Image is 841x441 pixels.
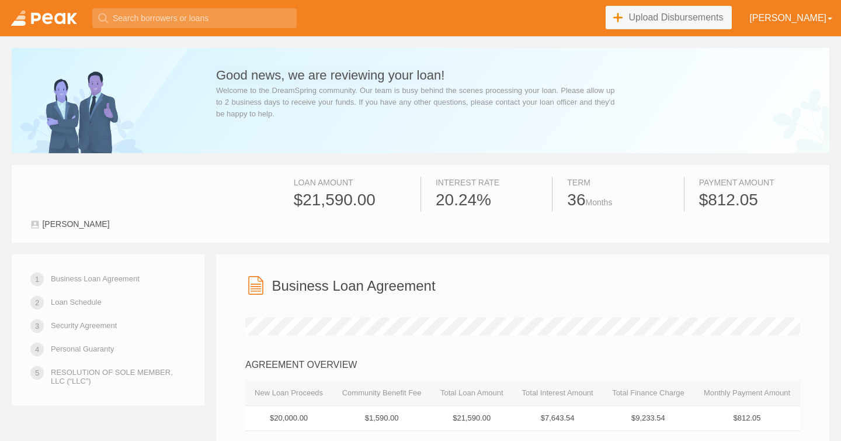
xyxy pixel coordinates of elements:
div: Loan Amount [294,177,416,188]
div: 36 [567,188,679,212]
td: $21,590.00 [431,405,512,431]
div: Term [567,177,679,188]
td: $812.05 [694,405,800,431]
a: Loan Schedule [51,292,102,312]
div: Welcome to the DreamSpring community. Our team is busy behind the scenes processing your loan. Pl... [216,85,615,120]
td: $9,233.54 [603,405,694,431]
div: $812.05 [699,188,811,212]
td: $7,643.54 [512,405,603,431]
th: Total Finance Charge [603,381,694,406]
img: user-1c9fd2761cee6e1c551a576fc8a3eb88bdec9f05d7f3aff15e6bd6b6821838cb.svg [30,220,40,229]
a: Security Agreement [51,315,117,336]
div: 20.24% [436,188,547,212]
a: Upload Disbursements [606,6,732,29]
th: Community Benefit Fee [332,381,431,406]
td: $20,000.00 [245,405,332,431]
a: Personal Guaranty [51,339,114,359]
span: [PERSON_NAME] [42,219,109,229]
img: success-banner-center-5c009b1f3569bf346f1cc17983e29e143ec6e82fba81526c9477cf2b21fa466c.png [20,71,144,153]
h3: Good news, we are reviewing your loan! [216,66,829,85]
td: $1,590.00 [332,405,431,431]
div: Payment Amount [699,177,811,188]
span: Months [585,198,612,207]
div: Interest Rate [436,177,547,188]
th: New Loan Proceeds [245,381,332,406]
th: Monthly Payment Amount [694,381,800,406]
h3: Business Loan Agreement [272,278,435,294]
input: Search borrowers or loans [92,8,297,28]
div: AGREEMENT OVERVIEW [245,359,800,372]
img: banner-right-7faaebecb9cc8a8b8e4d060791a95e06bbdd76f1cbb7998ea156dda7bc32fd76.png [773,89,829,153]
a: RESOLUTION OF SOLE MEMBER, LLC (“LLC”) [51,362,186,391]
th: Total Loan Amount [431,381,512,406]
th: Total Interest Amount [512,381,603,406]
a: Business Loan Agreement [51,268,140,289]
div: $21,590.00 [294,188,416,212]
